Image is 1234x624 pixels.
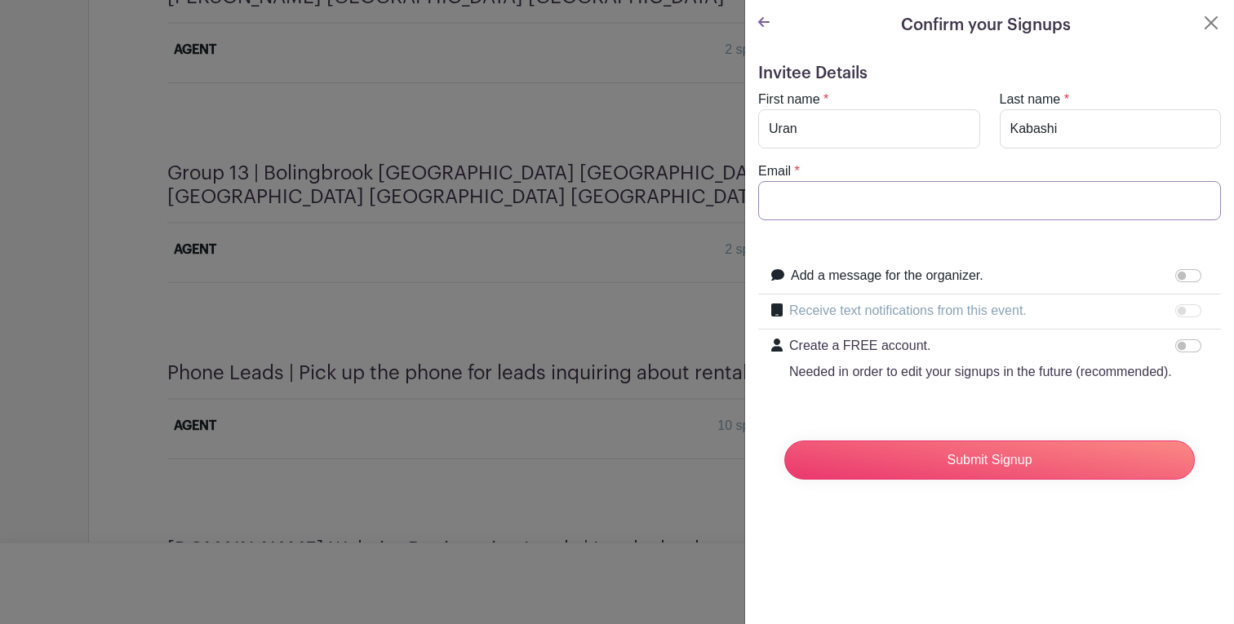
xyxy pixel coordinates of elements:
[789,362,1172,382] p: Needed in order to edit your signups in the future (recommended).
[1000,90,1061,109] label: Last name
[1201,13,1221,33] button: Close
[901,13,1071,38] h5: Confirm your Signups
[758,64,1221,83] h5: Invitee Details
[789,336,1172,356] p: Create a FREE account.
[758,162,791,181] label: Email
[789,301,1027,321] label: Receive text notifications from this event.
[758,90,820,109] label: First name
[791,266,983,285] label: Add a message for the organizer.
[784,440,1195,480] input: Submit Signup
